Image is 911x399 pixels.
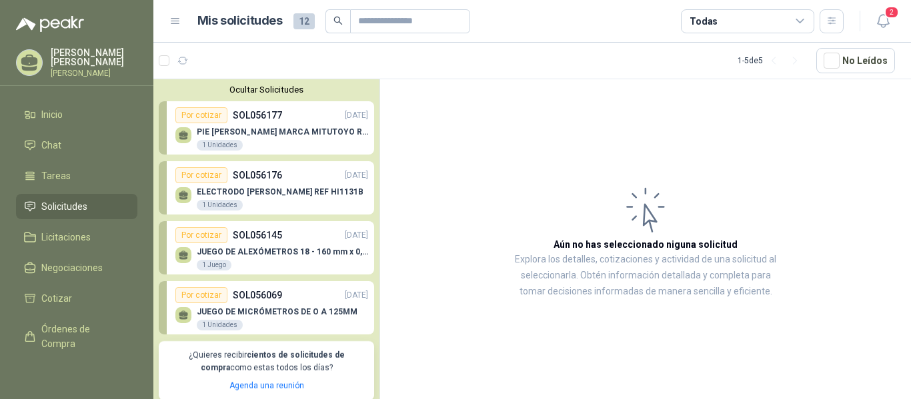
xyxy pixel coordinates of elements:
a: Licitaciones [16,224,137,250]
p: JUEGO DE ALEXÓMETROS 18 - 160 mm x 0,01 mm 2824-S3 [197,247,368,256]
p: JUEGO DE MICRÓMETROS DE O A 125MM [197,307,357,316]
p: [DATE] [345,109,368,122]
div: Todas [690,14,718,29]
div: Por cotizar [175,227,227,243]
a: Inicio [16,102,137,127]
div: Por cotizar [175,107,227,123]
div: 1 Unidades [197,200,243,210]
div: 1 Unidades [197,140,243,151]
p: PIE [PERSON_NAME] MARCA MITUTOYO REF [PHONE_NUMBER] [197,127,368,137]
div: Por cotizar [175,167,227,183]
p: [DATE] [345,169,368,182]
a: Por cotizarSOL056176[DATE] ELECTRODO [PERSON_NAME] REF HI1131B1 Unidades [159,161,374,214]
span: Inicio [41,107,63,122]
a: Solicitudes [16,194,137,219]
p: [DATE] [345,289,368,302]
h3: Aún no has seleccionado niguna solicitud [554,237,738,252]
span: Órdenes de Compra [41,322,125,351]
p: [DATE] [345,229,368,242]
p: SOL056069 [233,288,282,302]
a: Remisiones [16,362,137,387]
span: Solicitudes [41,199,87,214]
p: [PERSON_NAME] [PERSON_NAME] [51,48,137,67]
span: Cotizar [41,291,72,306]
span: search [333,16,343,25]
button: Ocultar Solicitudes [159,85,374,95]
a: Negociaciones [16,255,137,280]
b: cientos de solicitudes de compra [201,350,345,372]
a: Por cotizarSOL056069[DATE] JUEGO DE MICRÓMETROS DE O A 125MM1 Unidades [159,281,374,334]
p: Explora los detalles, cotizaciones y actividad de una solicitud al seleccionarla. Obtén informaci... [514,252,778,300]
a: Chat [16,133,137,158]
p: ¿Quieres recibir como estas todos los días? [167,349,366,374]
p: [PERSON_NAME] [51,69,137,77]
a: Por cotizarSOL056145[DATE] JUEGO DE ALEXÓMETROS 18 - 160 mm x 0,01 mm 2824-S31 Juego [159,221,374,274]
img: Logo peakr [16,16,84,32]
button: No Leídos [816,48,895,73]
span: 2 [884,6,899,19]
a: Tareas [16,163,137,189]
a: Órdenes de Compra [16,316,137,356]
span: 12 [293,13,315,29]
p: SOL056176 [233,168,282,183]
span: Licitaciones [41,230,91,244]
a: Agenda una reunión [229,381,304,390]
h1: Mis solicitudes [197,11,283,31]
span: Chat [41,138,61,153]
div: 1 Unidades [197,320,243,330]
div: Por cotizar [175,287,227,303]
div: 1 Juego [197,260,231,270]
p: SOL056145 [233,228,282,242]
div: 1 - 5 de 5 [738,50,806,71]
span: Tareas [41,169,71,183]
span: Negociaciones [41,260,103,275]
p: ELECTRODO [PERSON_NAME] REF HI1131B [197,187,363,197]
a: Cotizar [16,286,137,311]
button: 2 [871,9,895,33]
a: Por cotizarSOL056177[DATE] PIE [PERSON_NAME] MARCA MITUTOYO REF [PHONE_NUMBER]1 Unidades [159,101,374,155]
p: SOL056177 [233,108,282,123]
